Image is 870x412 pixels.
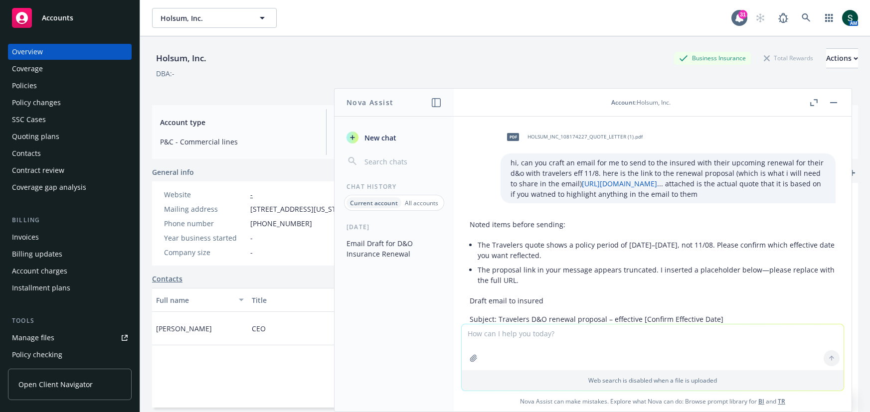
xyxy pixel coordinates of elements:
div: Policies [12,78,37,94]
div: Company size [164,247,246,258]
h1: Nova Assist [347,97,393,108]
input: Search chats [362,154,442,168]
div: Overview [12,44,43,60]
div: : Holsum, Inc. [611,98,671,107]
div: Invoices [12,229,39,245]
span: General info [152,167,194,177]
p: Draft email to insured [470,295,836,306]
div: Quoting plans [12,129,59,144]
div: Chat History [335,182,454,191]
a: Contacts [152,274,182,284]
a: Search [796,8,816,28]
div: pdfHOLSUM_INC_108174227_QUOTE_LETTER (1).pdf [501,125,645,149]
a: Accounts [8,4,132,32]
button: Email Draft for D&O Insurance Renewal [343,235,446,262]
span: New chat [362,133,396,143]
div: SSC Cases [12,112,46,128]
span: Holsum, Inc. [161,13,247,23]
button: New chat [343,129,446,146]
div: Manage files [12,330,54,346]
a: TR [778,397,785,406]
div: Billing updates [12,246,62,262]
p: hi, can you craft an email for me to send to the insured with their upcoming renewal for their d&... [511,157,826,199]
span: - [250,247,253,258]
a: SSC Cases [8,112,132,128]
li: The proposal link in your message appears truncated. I inserted a placeholder below—please replac... [478,263,836,287]
span: Account [611,98,635,107]
div: Title [252,295,329,305]
div: Business Insurance [674,52,751,64]
span: [STREET_ADDRESS][US_STATE] [250,204,351,214]
a: Billing updates [8,246,132,262]
a: add [846,167,858,179]
p: Current account [350,199,398,207]
span: pdf [507,133,519,140]
div: Policy changes [12,95,61,111]
a: - [250,190,253,199]
div: 31 [738,10,747,19]
button: Full name [152,288,248,312]
li: The Travelers quote shows a policy period of [DATE]–[DATE], not 11/08. Please confirm which effec... [478,238,836,263]
div: Billing [8,215,132,225]
div: Holsum, Inc. [152,52,210,65]
span: P&C - Commercial lines [160,137,314,147]
a: Policies [8,78,132,94]
span: - [250,233,253,243]
div: Installment plans [12,280,70,296]
div: Year business started [164,233,246,243]
span: Open Client Navigator [18,379,93,390]
div: Phone number [164,218,246,229]
span: [PHONE_NUMBER] [250,218,312,229]
span: Account type [160,117,314,128]
button: Actions [826,48,858,68]
p: Web search is disabled when a file is uploaded [468,376,838,385]
div: Policy checking [12,347,62,363]
span: Accounts [42,14,73,22]
p: All accounts [405,199,438,207]
div: Tools [8,316,132,326]
a: Report a Bug [773,8,793,28]
a: Manage files [8,330,132,346]
a: Coverage [8,61,132,77]
div: Full name [156,295,233,305]
a: Overview [8,44,132,60]
a: Policy changes [8,95,132,111]
button: Title [248,288,344,312]
a: Account charges [8,263,132,279]
div: [DATE] [335,223,454,231]
a: Start snowing [750,8,770,28]
div: Coverage [12,61,43,77]
div: Website [164,189,246,200]
p: Subject: Travelers D&O renewal proposal – effective [Confirm Effective Date] [470,314,836,324]
div: Account charges [12,263,67,279]
div: Contacts [12,145,41,161]
a: Installment plans [8,280,132,296]
span: HOLSUM_INC_108174227_QUOTE_LETTER (1).pdf [527,134,643,140]
div: Total Rewards [759,52,818,64]
a: Coverage gap analysis [8,179,132,195]
div: Coverage gap analysis [12,179,86,195]
div: Mailing address [164,204,246,214]
a: Contract review [8,162,132,178]
span: CEO [252,323,266,334]
a: Contacts [8,145,132,161]
a: Invoices [8,229,132,245]
a: [URL][DOMAIN_NAME] [582,179,657,188]
p: Noted items before sending: [470,219,836,230]
a: Policy checking [8,347,132,363]
div: DBA: - [156,68,174,79]
button: Holsum, Inc. [152,8,277,28]
div: Contract review [12,162,64,178]
a: Quoting plans [8,129,132,144]
span: [PERSON_NAME] [156,323,212,334]
a: Switch app [819,8,839,28]
a: BI [758,397,764,406]
div: Actions [826,49,858,68]
span: Nova Assist can make mistakes. Explore what Nova can do: Browse prompt library for and [458,391,848,412]
img: photo [842,10,858,26]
